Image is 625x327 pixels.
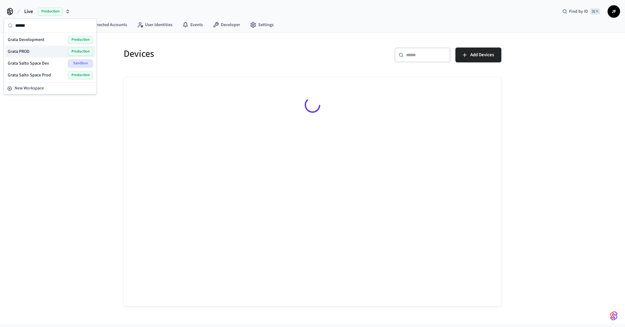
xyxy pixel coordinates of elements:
[610,311,618,321] img: SeamLogoGradient.69752ec5.svg
[68,36,93,44] span: Production
[8,48,30,55] span: Grata PROD
[68,71,93,79] span: Production
[177,19,208,30] a: Events
[455,48,501,62] button: Add Devices
[124,48,309,60] h5: Devices
[569,8,588,15] span: Find by ID
[590,8,600,15] span: ⌘ K
[8,72,51,78] span: Grata Salto Space Prod
[4,33,97,82] div: Suggestions
[132,19,177,30] a: User Identities
[38,7,63,16] span: Production
[68,59,93,67] span: Sandbox
[608,5,620,18] button: JF
[608,6,619,17] span: JF
[8,37,44,43] span: Grata Development
[68,48,93,56] span: Production
[8,60,49,66] span: Grata Salto Space Dev
[245,19,279,30] a: Settings
[76,19,132,30] a: Connected Accounts
[5,83,96,93] button: New Workspace
[15,85,44,92] span: New Workspace
[557,6,605,17] div: Find by ID⌘ K
[470,51,494,59] span: Add Devices
[208,19,245,30] a: Developer
[24,8,33,15] span: Live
